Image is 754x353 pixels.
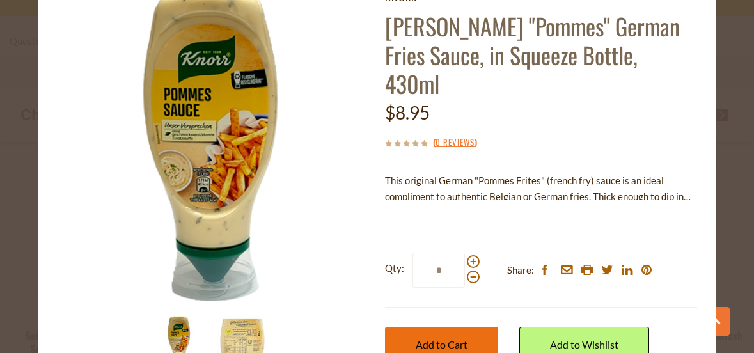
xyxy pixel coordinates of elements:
[507,262,534,278] span: Share:
[385,9,680,100] a: [PERSON_NAME] "Pommes" German Fries Sauce, in Squeeze Bottle, 430ml
[385,102,430,123] span: $8.95
[416,338,467,350] span: Add to Cart
[433,136,477,148] span: ( )
[412,253,465,288] input: Qty:
[436,136,475,150] a: 0 Reviews
[385,173,697,205] p: This original German "Pommes Frites" (french fry) sauce is an ideal compliment to authentic Belgi...
[385,260,404,276] strong: Qty:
